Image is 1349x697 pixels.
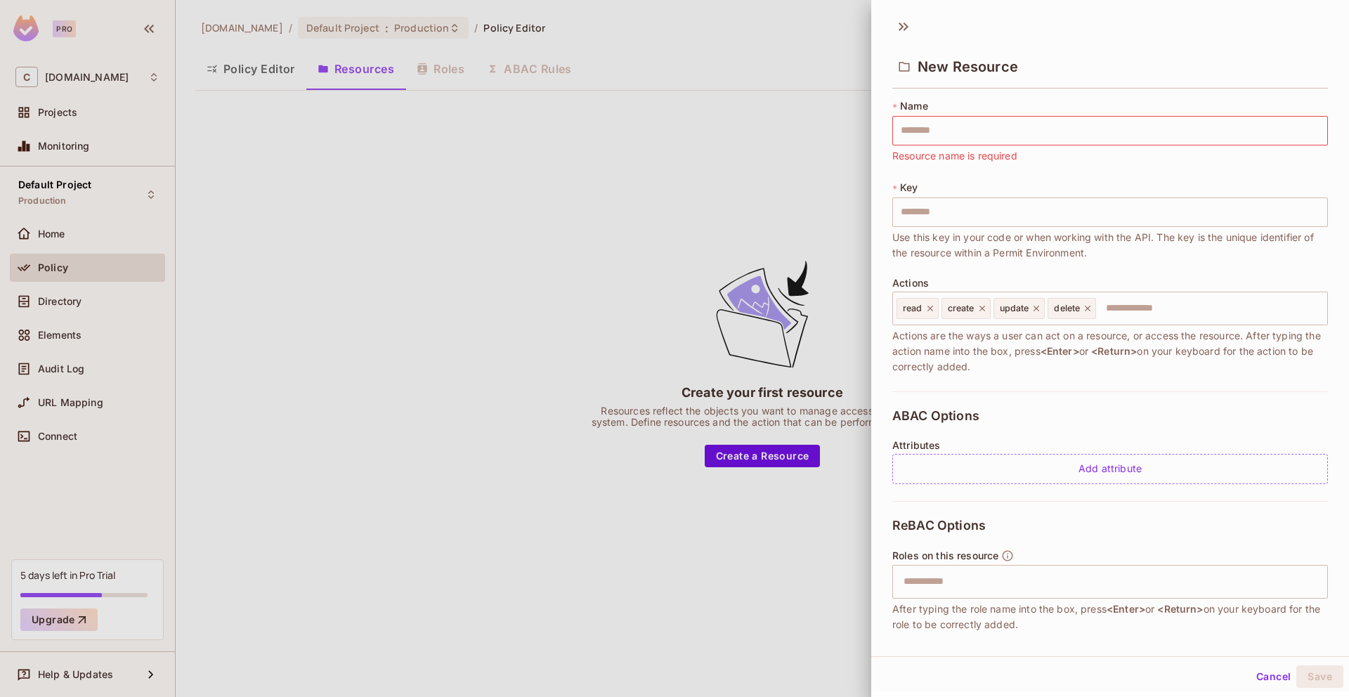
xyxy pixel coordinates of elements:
[918,58,1018,75] span: New Resource
[897,298,939,319] div: read
[892,230,1328,261] span: Use this key in your code or when working with the API. The key is the unique identifier of the r...
[892,440,941,451] span: Attributes
[1296,665,1343,688] button: Save
[941,298,991,319] div: create
[892,601,1328,632] span: After typing the role name into the box, press or on your keyboard for the role to be correctly a...
[1107,603,1145,615] span: <Enter>
[892,409,979,423] span: ABAC Options
[993,298,1045,319] div: update
[903,303,923,314] span: read
[892,278,929,289] span: Actions
[1251,665,1296,688] button: Cancel
[900,100,928,112] span: Name
[892,454,1328,484] div: Add attribute
[892,148,1017,164] span: Resource name is required
[900,182,918,193] span: Key
[1091,345,1137,357] span: <Return>
[1048,298,1096,319] div: delete
[892,550,998,561] span: Roles on this resource
[892,519,986,533] span: ReBAC Options
[1000,303,1029,314] span: update
[892,328,1328,374] span: Actions are the ways a user can act on a resource, or access the resource. After typing the actio...
[1157,603,1203,615] span: <Return>
[1054,303,1080,314] span: delete
[1041,345,1079,357] span: <Enter>
[948,303,975,314] span: create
